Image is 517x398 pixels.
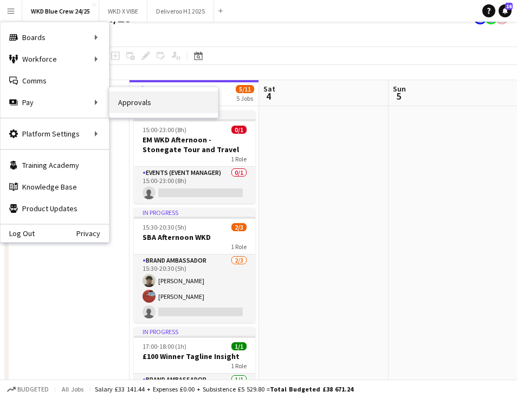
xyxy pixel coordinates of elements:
div: Pay [1,92,109,113]
div: Workforce [1,48,109,70]
button: Deliveroo H1 2025 [147,1,214,22]
span: 2/3 [231,223,247,231]
span: 17:00-18:00 (1h) [143,342,186,350]
span: Budgeted [17,386,49,393]
button: Budgeted [5,383,50,395]
div: Platform Settings [1,123,109,145]
span: Total Budgeted £38 671.24 [270,385,353,393]
a: Log Out [1,229,35,238]
span: 16 [505,3,513,10]
app-job-card: In progress15:00-23:00 (8h)0/1EM WKD Afternoon - Stonegate Tour and Travel1 RoleEvents (Event Man... [134,110,255,204]
app-job-card: In progress15:30-20:30 (5h)2/3SBA Afternoon WKD1 RoleBrand Ambassador2/315:30-20:30 (5h)[PERSON_N... [134,208,255,323]
span: 5/11 [236,85,254,93]
a: 16 [499,4,512,17]
div: 5 Jobs [236,94,254,102]
div: Salary £33 141.44 + Expenses £0.00 + Subsistence £5 529.80 = [95,385,353,393]
a: Privacy [76,229,109,238]
span: Sat [263,84,275,94]
span: 15:00-23:00 (8h) [143,126,186,134]
div: In progress [134,327,255,336]
div: In progress [134,208,255,217]
span: 1/1 [231,342,247,350]
h3: £100 Winner Tagline Insight [134,351,255,361]
span: 4 [262,90,275,102]
span: 15:30-20:30 (5h) [143,223,186,231]
app-card-role: Events (Event Manager)0/115:00-23:00 (8h) [134,167,255,204]
div: Boards [1,27,109,48]
span: 1 Role [231,243,247,251]
button: WKD X VIBE [99,1,147,22]
a: Knowledge Base [1,176,109,198]
span: Fri [134,84,144,94]
button: WKD Blue Crew 24/25 [22,1,99,22]
a: Training Academy [1,154,109,176]
span: 1 Role [231,155,247,163]
span: 1 Role [231,362,247,370]
h3: EM WKD Afternoon - Stonegate Tour and Travel [134,135,255,154]
span: 5 [391,90,406,102]
app-card-role: Brand Ambassador2/315:30-20:30 (5h)[PERSON_NAME][PERSON_NAME] [134,255,255,323]
span: 0/1 [231,126,247,134]
h3: SBA Afternoon WKD [134,232,255,242]
a: Product Updates [1,198,109,219]
a: Comms [1,70,109,92]
span: Sun [393,84,406,94]
span: All jobs [60,385,86,393]
a: Approvals [109,92,218,113]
